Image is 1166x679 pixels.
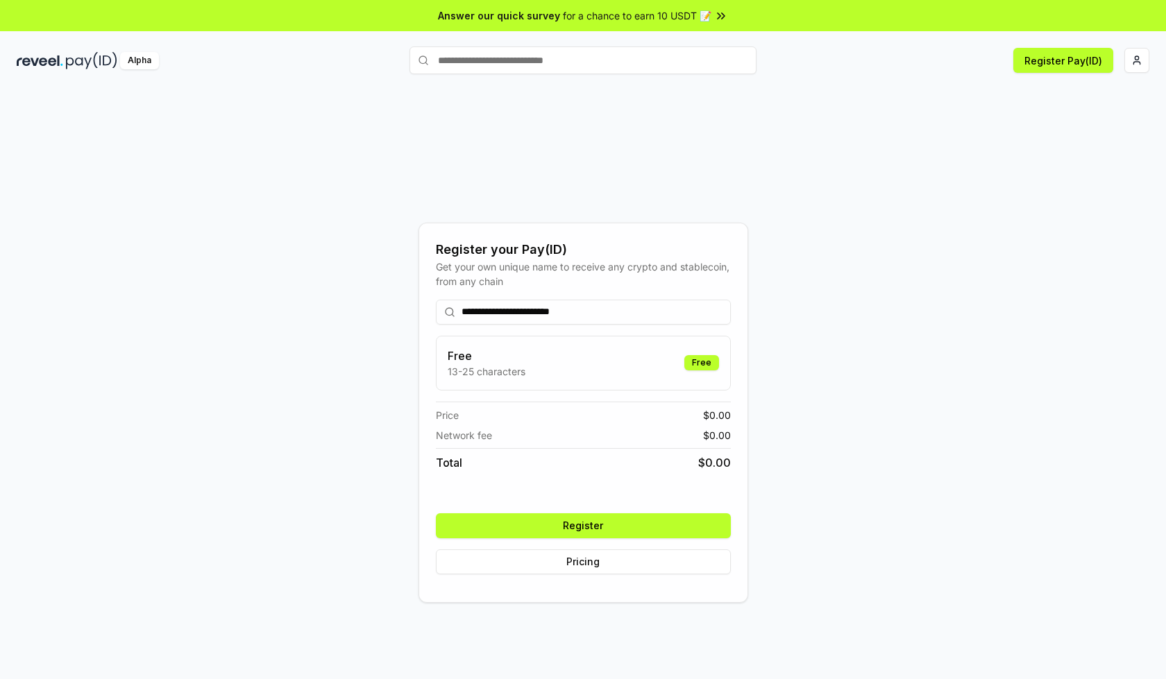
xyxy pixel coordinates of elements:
div: Alpha [120,52,159,69]
button: Register [436,513,731,538]
div: Register your Pay(ID) [436,240,731,259]
button: Pricing [436,549,731,574]
div: Free [684,355,719,370]
span: $ 0.00 [703,408,731,422]
div: Get your own unique name to receive any crypto and stablecoin, from any chain [436,259,731,289]
h3: Free [448,347,525,364]
span: Price [436,408,459,422]
span: Answer our quick survey [438,8,560,23]
span: Total [436,454,462,471]
button: Register Pay(ID) [1013,48,1113,73]
span: Network fee [436,428,492,442]
img: reveel_dark [17,52,63,69]
p: 13-25 characters [448,364,525,379]
img: pay_id [66,52,117,69]
span: $ 0.00 [703,428,731,442]
span: $ 0.00 [698,454,731,471]
span: for a chance to earn 10 USDT 📝 [563,8,711,23]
